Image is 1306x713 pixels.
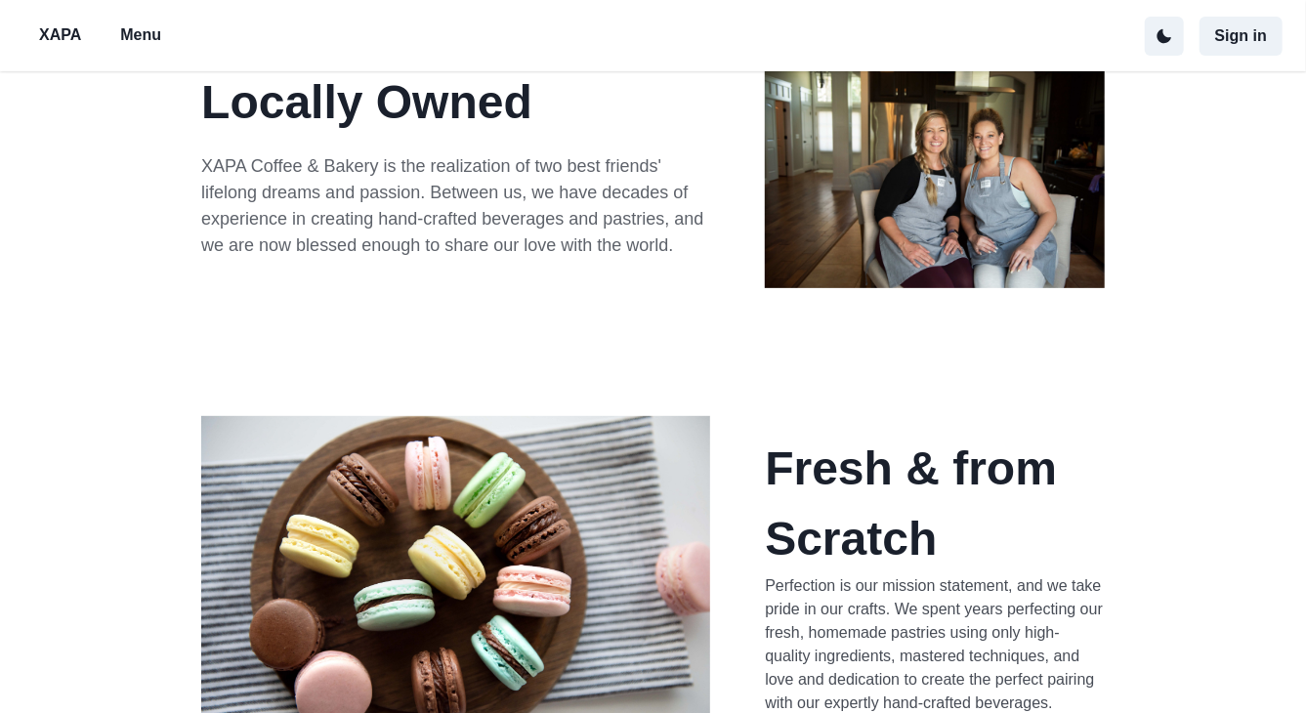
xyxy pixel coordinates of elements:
button: active dark theme mode [1145,17,1184,56]
p: Menu [120,23,161,47]
button: Sign in [1200,17,1283,56]
p: Fresh & from Scratch [765,434,1104,574]
p: Locally Owned [201,67,710,138]
p: XAPA [39,23,81,47]
p: XAPA Coffee & Bakery is the realization of two best friends' lifelong dreams and passion. Between... [201,153,710,259]
img: xapa owners [765,62,1104,288]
